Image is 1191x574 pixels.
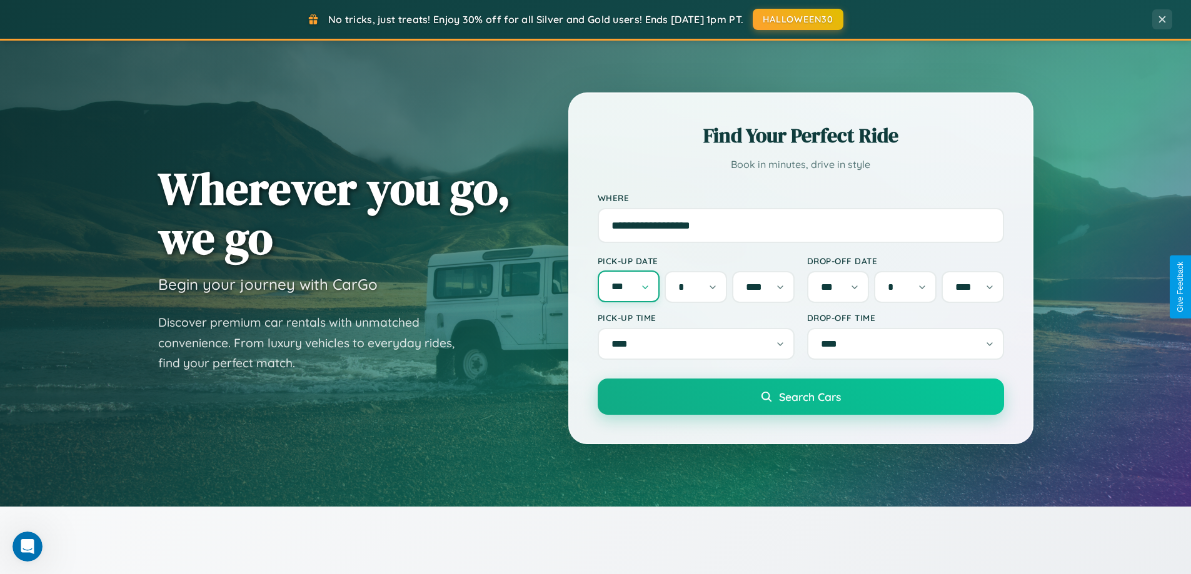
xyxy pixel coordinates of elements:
label: Drop-off Time [807,312,1004,323]
label: Drop-off Date [807,255,1004,266]
button: HALLOWEEN30 [753,9,843,30]
iframe: Intercom live chat [13,532,43,562]
button: Search Cars [598,379,1004,415]
span: No tricks, just treats! Enjoy 30% off for all Silver and Gold users! Ends [DATE] 1pm PT. [328,13,743,26]
div: Give Feedback [1176,262,1185,312]
p: Discover premium car rentals with unmatched convenience. From luxury vehicles to everyday rides, ... [158,312,471,374]
p: Book in minutes, drive in style [598,156,1004,174]
h2: Find Your Perfect Ride [598,122,1004,149]
label: Pick-up Date [598,255,795,266]
label: Where [598,192,1004,203]
label: Pick-up Time [598,312,795,323]
h1: Wherever you go, we go [158,164,511,262]
span: Search Cars [779,390,841,403]
h3: Begin your journey with CarGo [158,275,378,294]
